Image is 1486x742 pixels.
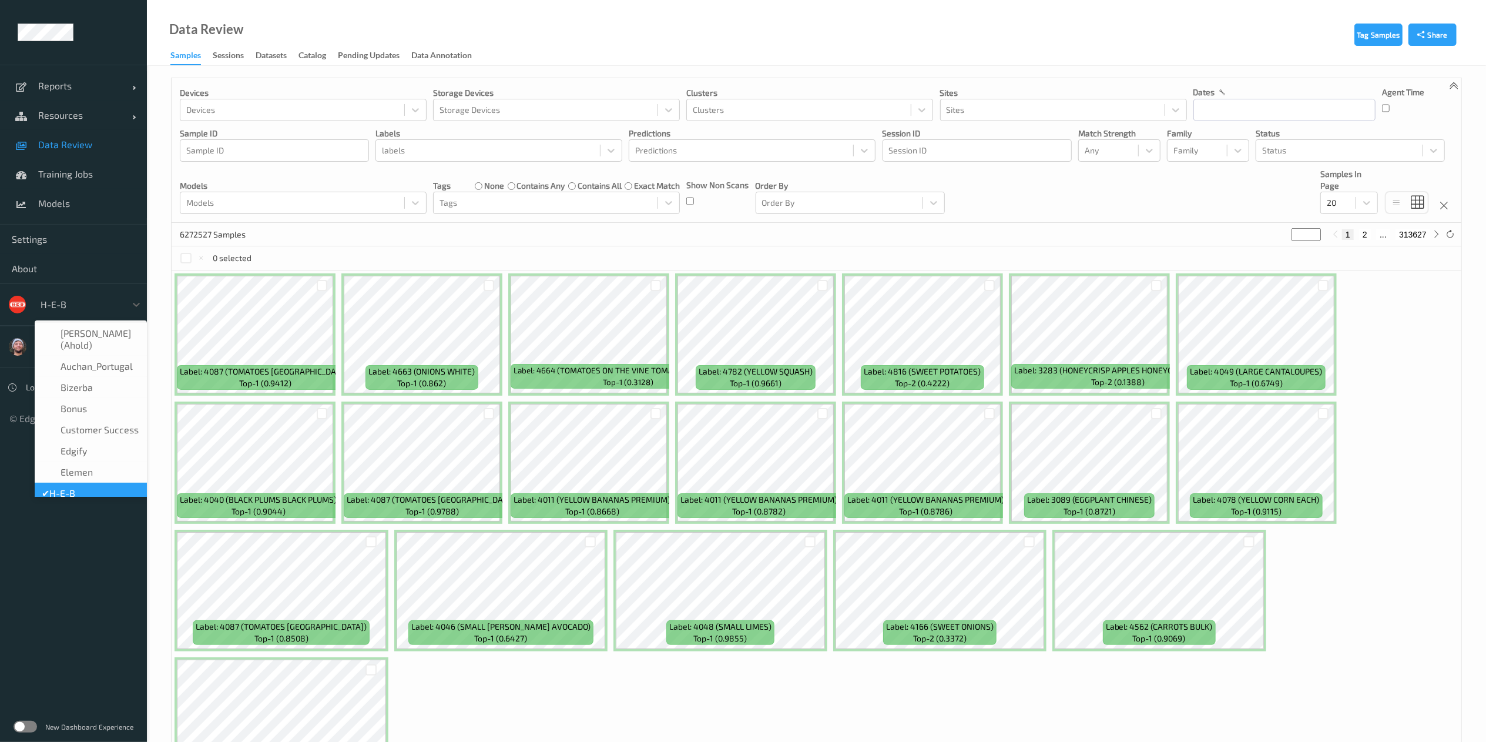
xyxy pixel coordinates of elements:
p: labels [375,128,622,139]
div: Sessions [213,49,244,64]
span: top-1 (0.8786) [899,506,952,517]
span: top-1 (0.8508) [254,633,308,644]
p: Family [1167,128,1249,139]
span: top-1 (0.6749) [1230,377,1283,389]
span: Label: 4087 (TOMATOES [GEOGRAPHIC_DATA]) [347,494,518,506]
p: 6272527 Samples [180,229,268,240]
span: Label: 3089 (EGGPLANT CHINESE) [1027,494,1152,506]
div: Samples [170,49,201,65]
p: Tags [433,180,451,192]
a: Datasets [256,48,298,64]
button: Share [1408,24,1457,46]
span: Label: 4562 (CARROTS BULK) [1106,621,1213,633]
a: Pending Updates [338,48,411,64]
span: top-1 (0.9044) [232,506,286,517]
p: Match Strength [1078,128,1160,139]
span: top-1 (0.9069) [1133,633,1186,644]
p: Clusters [686,87,933,99]
span: top-1 (0.9661) [730,377,781,389]
a: Sessions [213,48,256,64]
label: none [484,180,504,192]
label: contains all [578,180,622,192]
div: Datasets [256,49,287,64]
div: Catalog [298,49,326,64]
p: Show Non Scans [686,179,749,191]
label: exact match [634,180,680,192]
span: top-1 (0.8782) [732,506,786,517]
span: Label: 4087 (TOMATOES [GEOGRAPHIC_DATA]) [180,366,351,377]
button: 2 [1359,229,1371,240]
button: 1 [1342,229,1354,240]
p: 0 selected [213,252,252,264]
span: Label: 4011 (YELLOW BANANAS PREMIUM) [847,494,1004,506]
span: Label: 4011 (YELLOW BANANAS PREMIUM) [514,494,670,506]
p: Order By [756,180,945,192]
span: Label: 4664 (TOMATOES ON THE VINE TOMATOES ON THE VINE) [514,365,743,376]
span: top-2 (0.1388) [1092,376,1145,388]
span: Label: 4049 (LARGE CANTALOUPES) [1190,366,1323,377]
span: Label: 4087 (TOMATOES [GEOGRAPHIC_DATA]) [196,621,367,633]
span: Label: 3283 (HONEYCRISP APPLES HONEYCRISP APPLES) [1014,365,1222,376]
span: Label: 4782 (YELLOW SQUASH) [699,366,813,377]
div: Pending Updates [338,49,400,64]
span: top-1 (0.862) [398,377,447,389]
span: Label: 4816 (SWEET POTATOES) [864,366,981,377]
span: Label: 4166 (SWEET ONIONS) [886,621,994,633]
a: Catalog [298,48,338,64]
span: top-1 (0.9788) [405,506,459,517]
p: Agent Time [1382,86,1424,98]
span: top-1 (0.8668) [565,506,619,517]
p: Samples In Page [1320,168,1378,192]
div: Data Review [169,24,243,35]
p: Sites [940,87,1187,99]
p: Predictions [629,128,876,139]
span: top-1 (0.6427) [474,633,527,644]
button: Tag Samples [1354,24,1403,46]
span: Label: 4663 (ONIONS WHITE) [369,366,475,377]
span: Label: 4046 (SMALL [PERSON_NAME] AVOCADO) [411,621,591,633]
span: top-2 (0.4222) [895,377,950,389]
span: top-1 (0.9115) [1231,506,1282,517]
span: top-2 (0.3372) [913,633,967,644]
span: Label: 4011 (YELLOW BANANAS PREMIUM) [680,494,837,506]
span: top-1 (0.8721) [1064,506,1115,517]
p: Sample ID [180,128,369,139]
p: Session ID [883,128,1072,139]
span: Label: 4048 (SMALL LIMES) [669,621,771,633]
a: Data Annotation [411,48,484,64]
button: ... [1376,229,1390,240]
span: Label: 4040 (BLACK PLUMS BLACK PLUMS) [180,494,337,506]
span: Label: 4078 (YELLOW CORN EACH) [1193,494,1320,506]
span: top-1 (0.9412) [239,377,291,389]
span: top-1 (0.3128) [603,376,654,388]
p: Devices [180,87,427,99]
p: Models [180,180,427,192]
span: top-1 (0.9855) [693,633,747,644]
button: 313627 [1396,229,1430,240]
label: contains any [516,180,565,192]
div: Data Annotation [411,49,472,64]
p: Status [1256,128,1445,139]
p: dates [1193,86,1215,98]
p: Storage Devices [433,87,680,99]
a: Samples [170,48,213,65]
